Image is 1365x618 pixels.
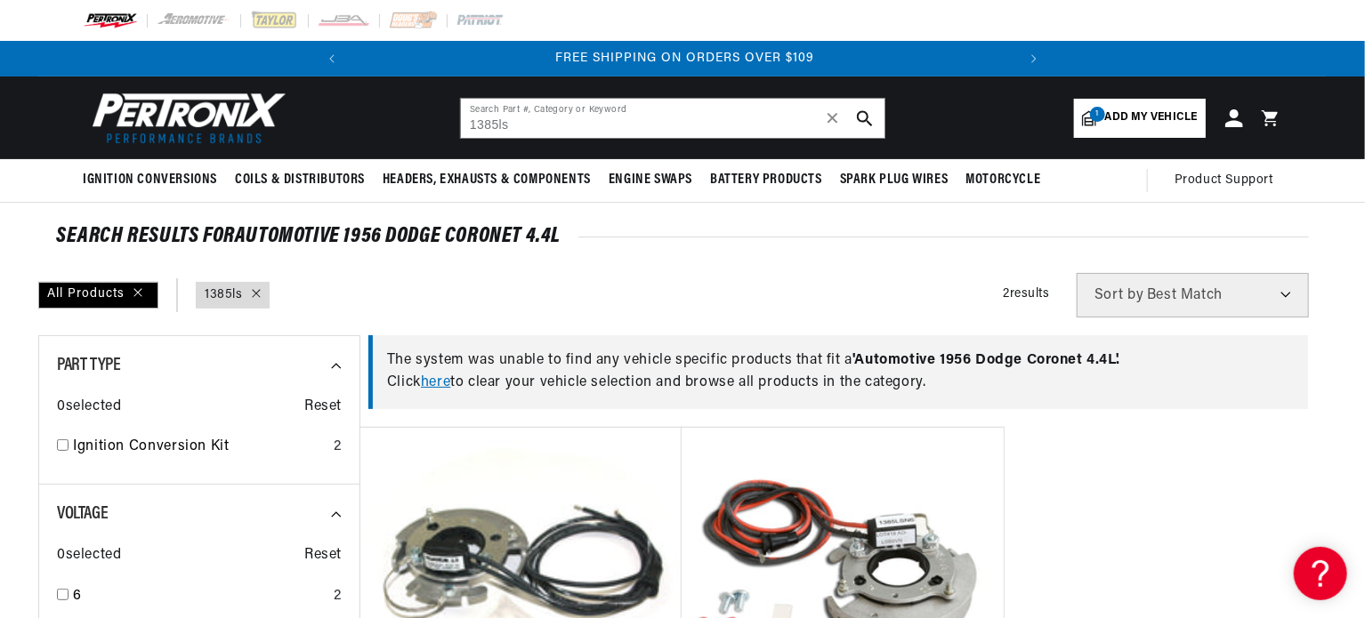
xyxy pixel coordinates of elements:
[1094,288,1143,302] span: Sort by
[1077,273,1309,317] select: Sort by
[1105,109,1198,126] span: Add my vehicle
[957,159,1049,201] summary: Motorcycle
[1090,107,1105,122] span: 1
[352,49,1019,68] div: Announcement
[57,396,121,419] span: 0 selected
[83,159,226,201] summary: Ignition Conversions
[1175,171,1273,190] span: Product Support
[1175,159,1282,202] summary: Product Support
[1074,99,1206,138] a: 1Add my vehicle
[83,87,287,148] img: Pertronix
[600,159,701,201] summary: Engine Swaps
[556,52,815,65] span: FREE SHIPPING ON ORDERS OVER $109
[56,228,1309,245] div: SEARCH RESULTS FOR Automotive 1956 Dodge Coronet 4.4L
[845,99,884,138] button: search button
[304,396,342,419] span: Reset
[57,544,121,567] span: 0 selected
[352,49,1019,68] div: 2 of 2
[1016,41,1052,76] button: Translation missing: en.sections.announcements.next_announcement
[840,171,949,189] span: Spark Plug Wires
[383,171,591,189] span: Headers, Exhausts & Components
[57,357,120,374] span: Part Type
[314,41,350,76] button: Translation missing: en.sections.announcements.previous_announcement
[304,544,342,567] span: Reset
[38,282,158,309] div: All Products
[334,436,342,459] div: 2
[235,171,365,189] span: Coils & Distributors
[1003,287,1050,301] span: 2 results
[83,171,217,189] span: Ignition Conversions
[368,335,1308,409] div: The system was unable to find any vehicle specific products that fit a Click to clear your vehicl...
[57,505,108,523] span: Voltage
[205,285,243,305] a: 1385ls
[701,159,831,201] summary: Battery Products
[38,41,1327,76] slideshow-component: Translation missing: en.sections.announcements.announcement_bar
[374,159,600,201] summary: Headers, Exhausts & Components
[461,99,884,138] input: Search Part #, Category or Keyword
[421,375,450,389] a: here
[609,171,692,189] span: Engine Swaps
[710,171,822,189] span: Battery Products
[965,171,1040,189] span: Motorcycle
[831,159,957,201] summary: Spark Plug Wires
[73,585,327,608] a: 6
[852,353,1120,367] span: ' Automotive 1956 Dodge Coronet 4.4L '.
[226,159,374,201] summary: Coils & Distributors
[334,585,342,608] div: 2
[73,436,327,459] a: Ignition Conversion Kit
